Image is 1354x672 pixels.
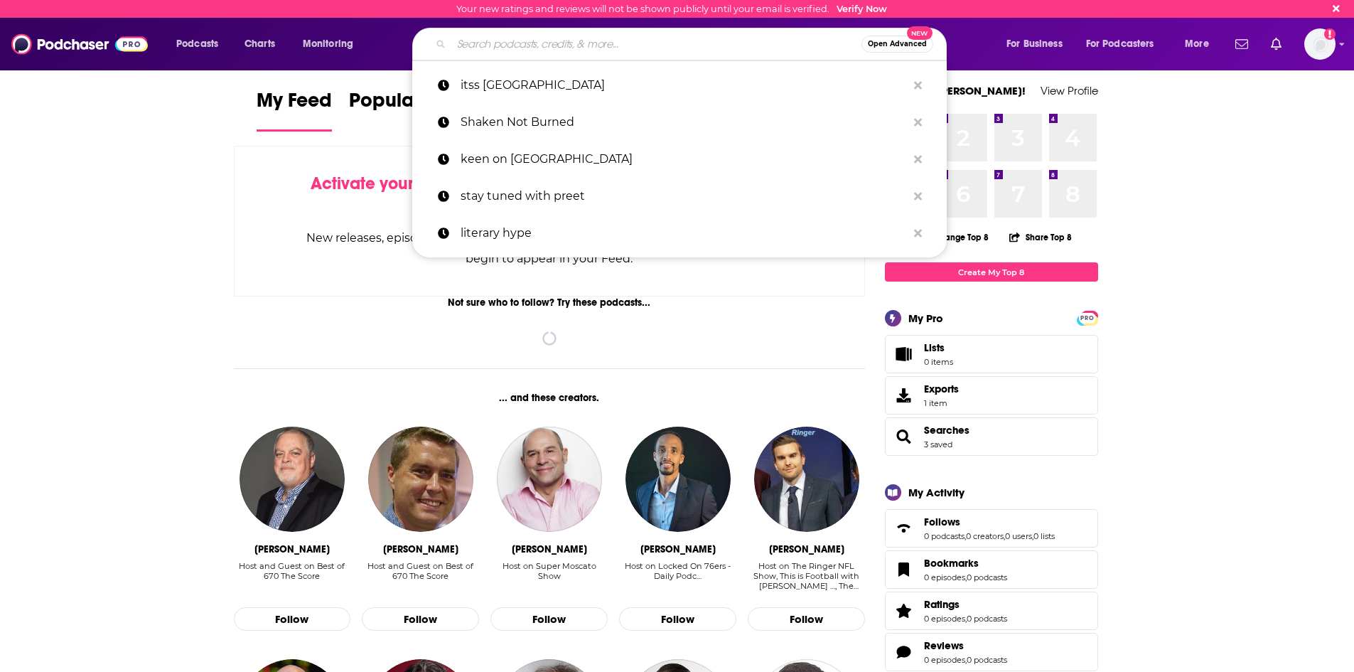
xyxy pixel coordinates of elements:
[166,33,237,55] button: open menu
[885,84,1026,97] a: Welcome [PERSON_NAME]!
[1265,32,1287,56] a: Show notifications dropdown
[908,486,965,499] div: My Activity
[924,383,959,395] span: Exports
[890,560,918,580] a: Bookmarks
[890,385,918,405] span: Exports
[890,518,918,538] a: Follows
[349,88,470,121] span: Popular Feed
[924,639,964,652] span: Reviews
[924,341,953,354] span: Lists
[965,572,967,582] span: ,
[234,297,866,309] div: Not sure who to follow? Try these podcasts...
[625,427,731,532] a: Devon Givens
[11,31,148,58] img: Podchaser - Follow, Share and Rate Podcasts
[885,417,1098,456] span: Searches
[1086,34,1154,54] span: For Podcasters
[885,262,1098,282] a: Create My Top 8
[461,215,907,252] p: literary hype
[967,614,1007,624] a: 0 podcasts
[908,311,943,325] div: My Pro
[1304,28,1336,60] img: User Profile
[426,28,960,60] div: Search podcasts, credits, & more...
[234,392,866,404] div: ... and these creators.
[885,550,1098,589] span: Bookmarks
[924,572,965,582] a: 0 episodes
[754,427,859,532] img: Kevin Clark
[890,601,918,621] a: Ratings
[461,141,907,178] p: keen on america
[1304,28,1336,60] span: Logged in as carlosrosario
[924,516,960,528] span: Follows
[490,607,608,631] button: Follow
[924,398,959,408] span: 1 item
[890,642,918,662] a: Reviews
[235,33,284,55] a: Charts
[254,543,330,555] div: Mike Mulligan
[966,531,1004,541] a: 0 creators
[311,173,456,194] span: Activate your Feed
[924,516,1055,528] a: Follows
[383,543,458,555] div: David Haugh
[1185,34,1209,54] span: More
[245,34,275,54] span: Charts
[1175,33,1227,55] button: open menu
[1004,531,1005,541] span: ,
[907,26,933,40] span: New
[924,357,953,367] span: 0 items
[924,424,969,437] a: Searches
[1304,28,1336,60] button: Show profile menu
[1079,313,1096,324] span: PRO
[461,67,907,104] p: itss verona
[412,178,947,215] a: stay tuned with preet
[362,561,479,581] div: Host and Guest on Best of 670 The Score
[461,104,907,141] p: Shaken Not Burned
[924,639,1007,652] a: Reviews
[965,614,967,624] span: ,
[368,427,473,532] a: David Haugh
[924,531,965,541] a: 0 podcasts
[1324,28,1336,40] svg: Email not verified
[924,598,960,611] span: Ratings
[748,561,865,591] div: Host on The Ringer NFL Show, This is Football with [PERSON_NAME] …, The Ringer F1 Show, and Slow ...
[512,543,587,555] div: Vincent Moscato
[1033,531,1055,541] a: 0 lists
[885,376,1098,415] a: Exports
[910,228,998,246] button: Change Top 8
[456,4,887,14] div: Your new ratings and reviews will not be shown publicly until your email is verified.
[748,607,865,631] button: Follow
[890,427,918,447] a: Searches
[769,543,844,555] div: Kevin Clark
[362,607,479,631] button: Follow
[885,509,1098,548] span: Follows
[924,557,1007,570] a: Bookmarks
[257,88,332,121] span: My Feed
[240,427,345,532] img: Mike Mulligan
[349,88,470,132] a: Popular Feed
[619,607,736,631] button: Follow
[1041,84,1098,97] a: View Profile
[965,655,967,665] span: ,
[234,561,351,592] div: Host and Guest on Best of 670 The Score
[412,141,947,178] a: keen on [GEOGRAPHIC_DATA]
[924,341,945,354] span: Lists
[234,607,351,631] button: Follow
[924,614,965,624] a: 0 episodes
[1077,33,1175,55] button: open menu
[837,4,887,14] a: Verify Now
[461,178,907,215] p: stay tuned with preet
[1009,223,1073,251] button: Share Top 8
[924,598,1007,611] a: Ratings
[303,34,353,54] span: Monitoring
[924,439,952,449] a: 3 saved
[885,592,1098,630] span: Ratings
[996,33,1080,55] button: open menu
[619,561,736,592] div: Host on Locked On 76ers - Daily Podc…
[306,174,794,215] div: by following Podcasts, Creators, Lists, and other Users!
[497,427,602,532] img: Vincent Moscato
[640,543,716,555] div: Devon Givens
